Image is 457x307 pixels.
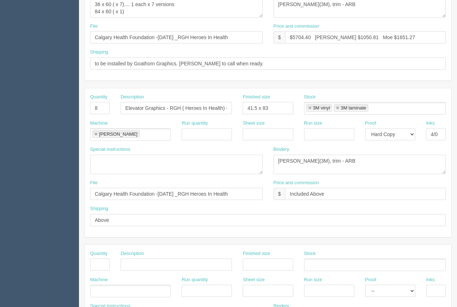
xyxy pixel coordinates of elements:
div: 3M laminate [341,106,366,110]
textarea: [PERSON_NAME](3M), trim - ARB [274,155,446,174]
label: Bindery [274,146,289,153]
div: $ [274,31,285,43]
div: [PERSON_NAME] [99,132,137,136]
label: File [90,23,98,30]
label: Description [121,250,144,257]
label: Run size [304,276,322,283]
label: Inks [426,120,435,127]
label: Finished size [243,250,270,257]
label: Price and commission [274,180,319,186]
label: Proof [365,120,376,127]
label: Sheet size [243,120,265,127]
label: Special instructions [90,146,130,153]
label: Shipping [90,49,108,56]
label: Machine [90,120,108,127]
label: Machine [90,276,108,283]
label: Shipping [90,205,108,212]
label: Run size [304,120,322,127]
label: Run quantity [182,276,208,283]
div: 3M vinyl [313,106,330,110]
label: Description [121,94,144,101]
label: Quantity [90,94,107,101]
label: File [90,180,98,186]
label: Proof [365,276,376,283]
label: Stock [304,250,316,257]
label: Inks [426,276,435,283]
label: Quantity [90,250,107,257]
label: Price and commission [274,23,319,30]
div: $ [274,188,285,200]
label: Run quantity [182,120,208,127]
label: Sheet size [243,276,265,283]
label: Stock [304,94,316,101]
label: Finished size [243,94,270,101]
